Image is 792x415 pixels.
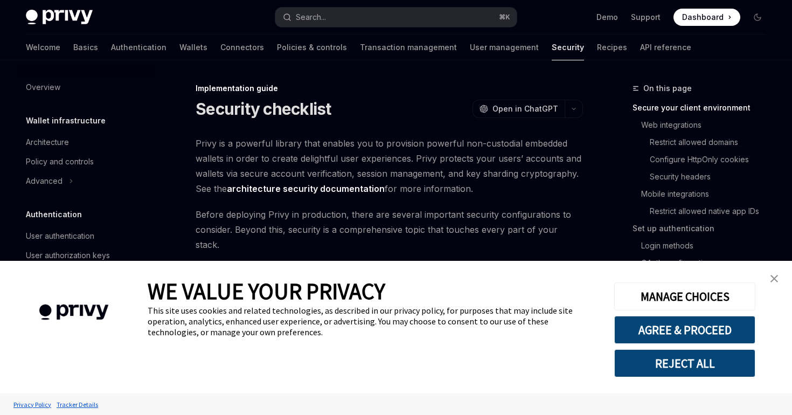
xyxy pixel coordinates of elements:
a: API reference [640,34,691,60]
button: Toggle dark mode [749,9,766,26]
div: User authorization keys [26,249,110,262]
a: Set up authentication [633,220,775,237]
a: Dashboard [673,9,740,26]
div: Policy and controls [26,155,94,168]
span: Before deploying Privy in production, there are several important security configurations to cons... [196,207,583,252]
h5: Wallet infrastructure [26,114,106,127]
a: Wallets [179,34,207,60]
a: Connectors [220,34,264,60]
a: Authentication [111,34,166,60]
a: close banner [763,268,785,289]
a: Mobile integrations [641,185,775,203]
div: User authentication [26,230,94,243]
img: dark logo [26,10,93,25]
span: WE VALUE YOUR PRIVACY [148,277,385,305]
a: Architecture [17,133,155,152]
a: architecture security documentation [227,183,385,195]
a: User management [470,34,539,60]
a: User authentication [17,226,155,246]
div: Implementation guide [196,83,583,94]
span: Open in ChatGPT [492,103,558,114]
a: Policy and controls [17,152,155,171]
span: Privy is a powerful library that enables you to provision powerful non-custodial embedded wallets... [196,136,583,196]
a: Transaction management [360,34,457,60]
a: Web integrations [641,116,775,134]
a: Tracker Details [54,395,101,414]
div: Advanced [26,175,62,188]
div: Search... [296,11,326,24]
span: ⌘ K [499,13,510,22]
a: Secure your client environment [633,99,775,116]
span: Dashboard [682,12,724,23]
a: Recipes [597,34,627,60]
h1: Security checklist [196,99,331,119]
button: Search...⌘K [275,8,516,27]
a: Welcome [26,34,60,60]
a: User authorization keys [17,246,155,265]
a: Restrict allowed native app IDs [650,203,775,220]
h5: Authentication [26,208,82,221]
a: Security headers [650,168,775,185]
a: Login methods [641,237,775,254]
img: company logo [16,289,131,336]
div: This site uses cookies and related technologies, as described in our privacy policy, for purposes... [148,305,598,337]
a: Configure HttpOnly cookies [650,151,775,168]
a: Basics [73,34,98,60]
a: Demo [596,12,618,23]
a: Privacy Policy [11,395,54,414]
a: Support [631,12,661,23]
a: Policies & controls [277,34,347,60]
div: Architecture [26,136,69,149]
span: On this page [643,82,692,95]
button: AGREE & PROCEED [614,316,755,344]
button: MANAGE CHOICES [614,282,755,310]
a: Restrict allowed domains [650,134,775,151]
img: close banner [770,275,778,282]
a: Security [552,34,584,60]
button: Open in ChatGPT [473,100,565,118]
a: OAuth configuration [641,254,775,272]
button: REJECT ALL [614,349,755,377]
a: Overview [17,78,155,97]
div: Overview [26,81,60,94]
